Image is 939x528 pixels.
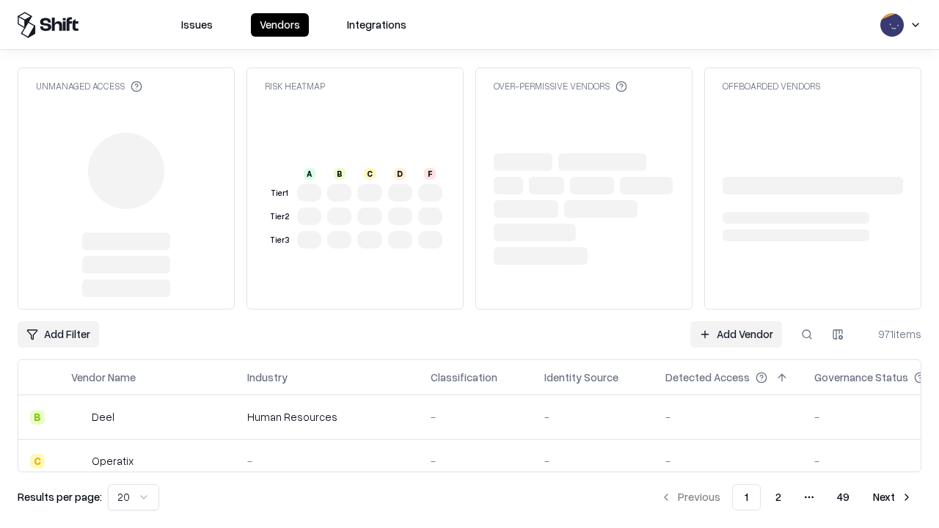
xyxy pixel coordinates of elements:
div: Classification [431,370,497,385]
button: 49 [825,484,861,510]
button: Vendors [251,13,309,37]
div: Tier 2 [268,210,291,223]
div: Tier 1 [268,187,291,199]
div: B [334,168,346,180]
div: - [544,409,642,425]
div: Over-Permissive Vendors [494,80,627,92]
div: 971 items [863,326,921,342]
div: Identity Source [544,370,618,385]
img: Deel [71,410,86,425]
img: Operatix [71,454,86,469]
div: Risk Heatmap [265,80,325,92]
div: Offboarded Vendors [723,80,820,92]
nav: pagination [651,484,921,510]
div: Tier 3 [268,234,291,246]
a: Add Vendor [690,321,782,348]
div: - [665,453,791,469]
div: C [30,454,45,469]
button: Integrations [338,13,415,37]
div: B [30,410,45,425]
button: 2 [764,484,793,510]
div: Vendor Name [71,370,136,385]
button: Next [864,484,921,510]
div: Human Resources [247,409,407,425]
div: - [544,453,642,469]
div: Operatix [92,453,134,469]
button: Issues [172,13,222,37]
button: Add Filter [18,321,99,348]
div: A [304,168,315,180]
p: Results per page: [18,489,102,505]
div: Industry [247,370,288,385]
div: - [665,409,791,425]
div: Deel [92,409,114,425]
div: - [431,409,521,425]
div: Governance Status [814,370,908,385]
div: - [431,453,521,469]
div: D [394,168,406,180]
div: C [364,168,376,180]
button: 1 [732,484,761,510]
div: Detected Access [665,370,750,385]
div: Unmanaged Access [36,80,142,92]
div: - [247,453,407,469]
div: F [424,168,436,180]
